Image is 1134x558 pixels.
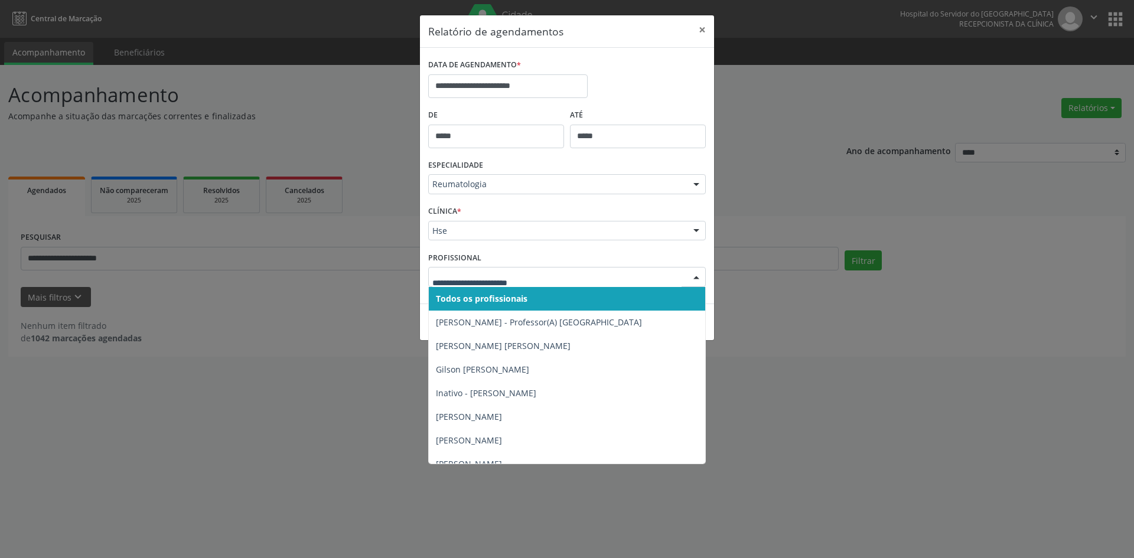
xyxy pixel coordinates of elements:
span: Hse [432,225,682,237]
label: PROFISSIONAL [428,249,481,267]
label: DATA DE AGENDAMENTO [428,56,521,74]
span: Reumatologia [432,178,682,190]
label: ESPECIALIDADE [428,156,483,175]
span: [PERSON_NAME] [436,411,502,422]
span: Gilson [PERSON_NAME] [436,364,529,375]
span: [PERSON_NAME] [436,435,502,446]
label: De [428,106,564,125]
label: CLÍNICA [428,203,461,221]
span: [PERSON_NAME] [PERSON_NAME] [436,340,571,351]
span: Inativo - [PERSON_NAME] [436,387,536,399]
label: ATÉ [570,106,706,125]
span: Todos os profissionais [436,293,527,304]
h5: Relatório de agendamentos [428,24,563,39]
button: Close [690,15,714,44]
span: [PERSON_NAME] [436,458,502,469]
span: [PERSON_NAME] - Professor(A) [GEOGRAPHIC_DATA] [436,316,642,328]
